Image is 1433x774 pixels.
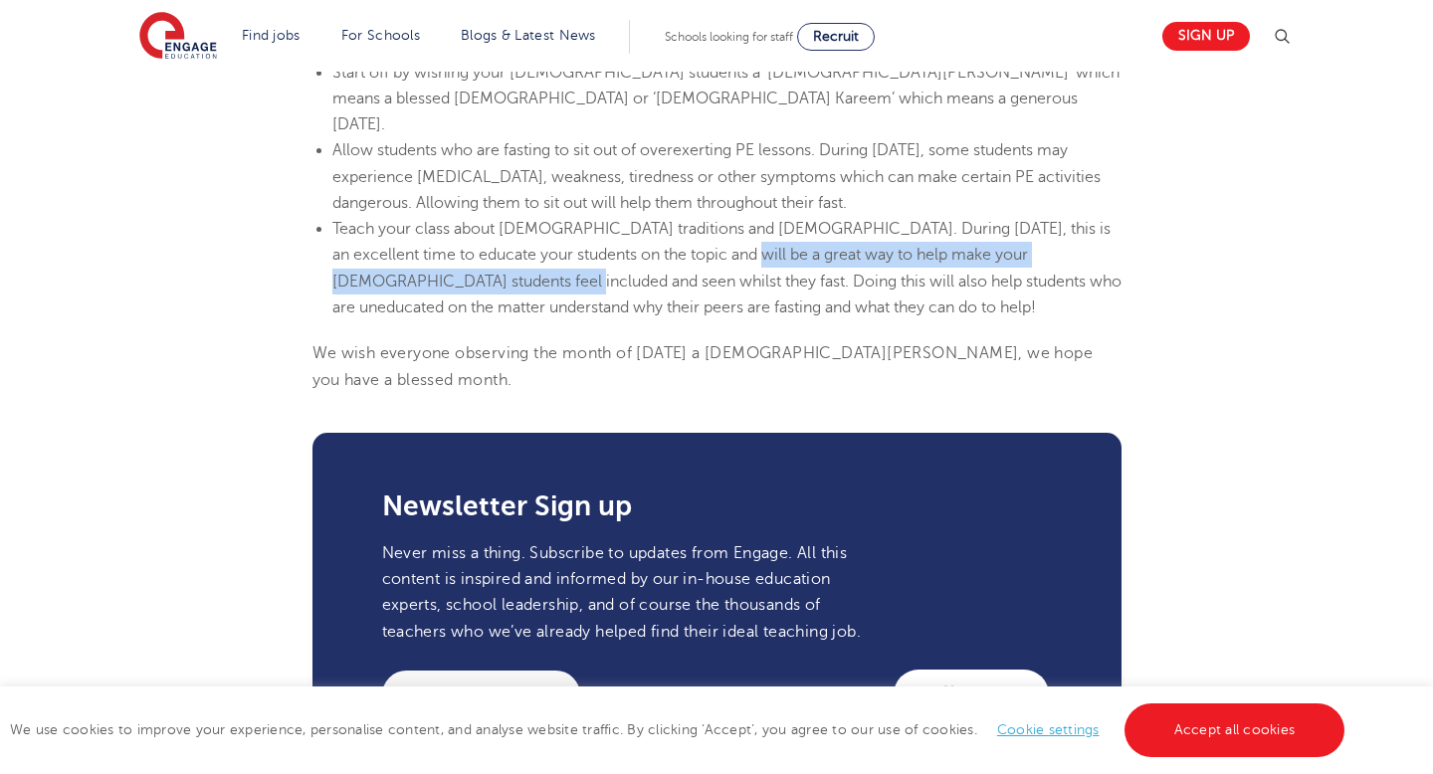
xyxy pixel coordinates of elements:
[813,29,859,44] span: Recruit
[332,216,1122,320] li: Teach your class about [DEMOGRAPHIC_DATA] traditions and [DEMOGRAPHIC_DATA]. During [DATE], this ...
[1162,22,1250,51] a: Sign up
[341,28,420,43] a: For Schools
[665,30,793,44] span: Schools looking for staff
[332,137,1122,216] li: Allow students who are fasting to sit out of overexerting PE lessons. During [DATE], some student...
[1125,703,1345,757] a: Accept all cookies
[242,28,301,43] a: Find jobs
[461,28,596,43] a: Blogs & Latest News
[382,671,580,718] input: Email address...
[382,492,1052,520] h3: Newsletter Sign up
[382,540,871,645] p: Never miss a thing. Subscribe to updates from Engage. All this content is inspired and informed b...
[10,722,1349,737] span: We use cookies to improve your experience, personalise content, and analyse website traffic. By c...
[312,340,1122,393] p: We wish everyone observing the month of [DATE] a [DEMOGRAPHIC_DATA][PERSON_NAME], we hope you hav...
[894,670,1049,719] input: Sign up
[797,23,875,51] a: Recruit
[997,722,1100,737] a: Cookie settings
[139,12,217,62] img: Engage Education
[332,60,1122,138] li: Start off by wishing your [DEMOGRAPHIC_DATA] students a ‘[DEMOGRAPHIC_DATA][PERSON_NAME]’ which m...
